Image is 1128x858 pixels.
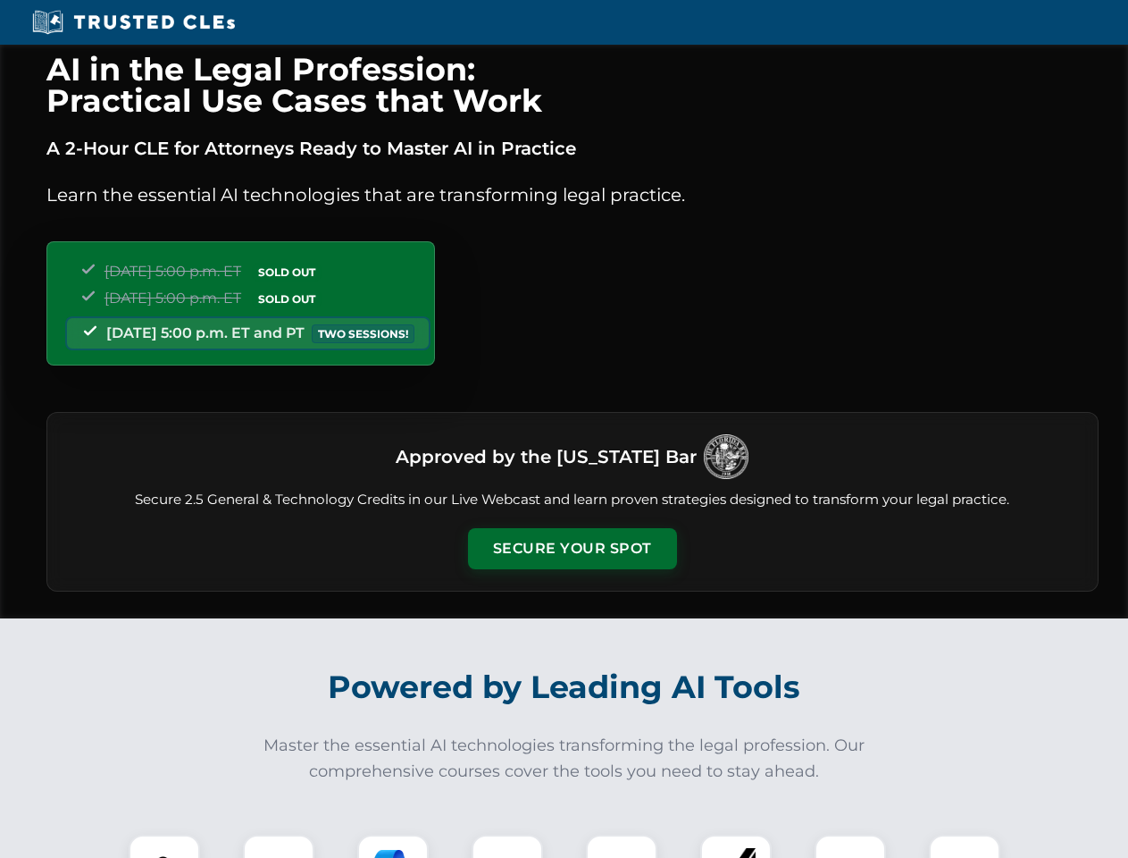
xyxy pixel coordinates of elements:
button: Secure Your Spot [468,528,677,569]
p: Secure 2.5 General & Technology Credits in our Live Webcast and learn proven strategies designed ... [69,490,1076,510]
img: Trusted CLEs [27,9,240,36]
span: [DATE] 5:00 p.m. ET [104,290,241,307]
span: SOLD OUT [252,263,322,282]
span: SOLD OUT [252,290,322,308]
span: [DATE] 5:00 p.m. ET [104,263,241,280]
h2: Powered by Leading AI Tools [70,656,1059,719]
p: Master the essential AI technologies transforming the legal profession. Our comprehensive courses... [252,733,877,785]
h1: AI in the Legal Profession: Practical Use Cases that Work [46,54,1099,116]
p: A 2-Hour CLE for Attorneys Ready to Master AI in Practice [46,134,1099,163]
h3: Approved by the [US_STATE] Bar [396,441,697,473]
p: Learn the essential AI technologies that are transforming legal practice. [46,181,1099,209]
img: Logo [704,434,748,479]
